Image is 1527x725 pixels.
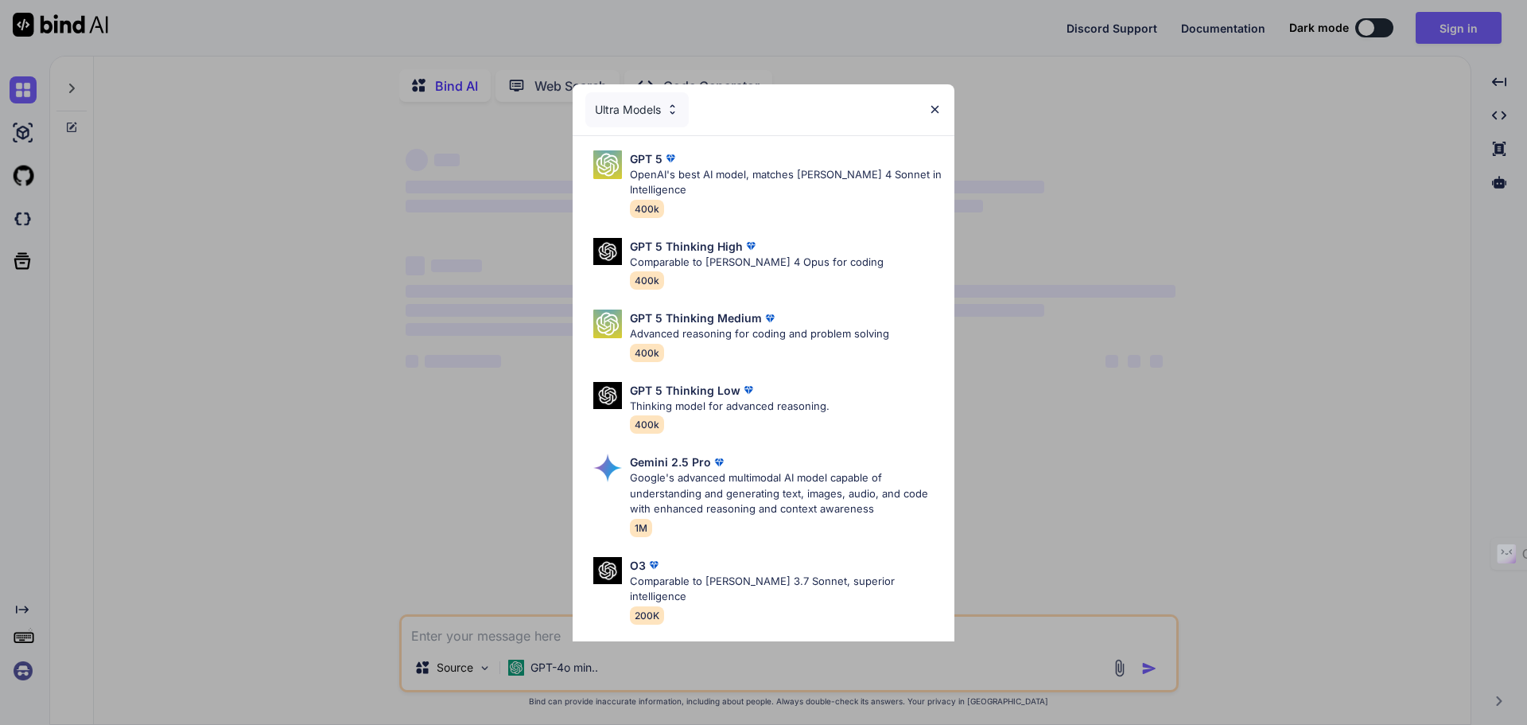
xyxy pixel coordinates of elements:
img: Pick Models [593,238,622,266]
img: premium [743,238,759,254]
img: Pick Models [593,557,622,585]
p: OpenAI's best AI model, matches [PERSON_NAME] 4 Sonnet in Intelligence [630,167,942,198]
p: Comparable to [PERSON_NAME] 4 Opus for coding [630,255,884,271]
p: GPT 5 Thinking Low [630,382,740,399]
span: 1M [630,519,652,537]
p: Google's advanced multimodal AI model capable of understanding and generating text, images, audio... [630,470,942,517]
img: premium [711,454,727,470]
img: Pick Models [593,150,622,179]
div: Ultra Models [585,92,689,127]
img: premium [762,310,778,326]
img: Pick Models [666,103,679,116]
p: Thinking model for advanced reasoning. [630,399,830,415]
p: Advanced reasoning for coding and problem solving [630,326,889,342]
p: Comparable to [PERSON_NAME] 3.7 Sonnet, superior intelligence [630,574,942,605]
span: 400k [630,271,664,290]
p: GPT 5 Thinking Medium [630,310,762,326]
span: 200K [630,606,664,625]
img: Pick Models [593,310,622,338]
img: premium [662,150,678,166]
img: premium [646,557,662,573]
span: 400k [630,344,664,362]
p: GPT 5 Thinking High [630,238,743,255]
span: 400k [630,415,664,434]
img: close [928,103,942,116]
p: GPT 5 [630,150,662,167]
img: Pick Models [593,382,622,410]
p: Gemini 2.5 Pro [630,454,711,470]
p: O3 [630,557,646,574]
img: Pick Models [593,454,622,482]
img: premium [740,382,756,398]
span: 400k [630,200,664,218]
